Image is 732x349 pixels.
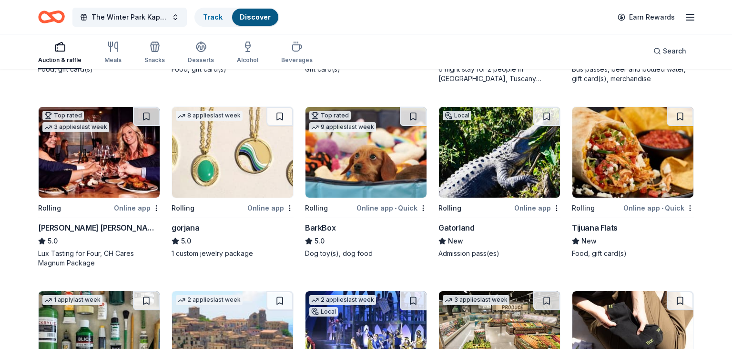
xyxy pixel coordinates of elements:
[176,111,243,121] div: 8 applies last week
[237,56,258,64] div: Alcohol
[305,222,335,233] div: BarkBox
[42,111,84,120] div: Top rated
[48,235,58,247] span: 5.0
[172,64,294,74] div: Food, gift card(s)
[38,106,160,268] a: Image for Cooper's Hawk Winery and RestaurantsTop rated3 applieslast weekRollingOnline app[PERSON...
[240,13,271,21] a: Discover
[309,295,376,305] div: 2 applies last week
[42,122,109,132] div: 3 applies last week
[144,56,165,64] div: Snacks
[305,249,427,258] div: Dog toy(s), dog food
[114,202,160,214] div: Online app
[572,106,694,258] a: Image for Tijuana FlatsRollingOnline app•QuickTijuana FlatsNewFood, gift card(s)
[38,6,65,28] a: Home
[438,249,560,258] div: Admission pass(es)
[72,8,187,27] button: The Winter Park Kappa League Induction Ceremony
[203,13,223,21] a: Track
[281,37,313,69] button: Beverages
[443,295,509,305] div: 3 applies last week
[395,204,396,212] span: •
[172,106,294,258] a: Image for gorjana8 applieslast weekRollingOnline appgorjana5.01 custom jewelry package
[172,222,199,233] div: gorjana
[514,202,560,214] div: Online app
[356,202,427,214] div: Online app Quick
[38,37,81,69] button: Auction & raffle
[623,202,694,214] div: Online app Quick
[42,295,102,305] div: 1 apply last week
[572,249,694,258] div: Food, gift card(s)
[572,222,618,233] div: Tijuana Flats
[188,56,214,64] div: Desserts
[38,64,160,74] div: Food, gift card(s)
[181,235,191,247] span: 5.0
[309,307,338,317] div: Local
[315,235,325,247] span: 5.0
[443,111,471,120] div: Local
[237,37,258,69] button: Alcohol
[438,222,474,233] div: Gatorland
[661,204,663,212] span: •
[305,202,328,214] div: Rolling
[438,64,560,84] div: 6 night stay for 2 people in [GEOGRAPHIC_DATA], Tuscany (charity rate is $1380; retails at $2200;...
[439,107,560,198] img: Image for Gatorland
[172,107,293,198] img: Image for gorjana
[176,295,243,305] div: 2 applies last week
[172,249,294,258] div: 1 custom jewelry package
[39,107,160,198] img: Image for Cooper's Hawk Winery and Restaurants
[91,11,168,23] span: The Winter Park Kappa League Induction Ceremony
[572,64,694,84] div: Bus passes, beer and bottled water, gift card(s), merchandise
[104,56,122,64] div: Meals
[448,235,463,247] span: New
[194,8,279,27] button: TrackDiscover
[281,56,313,64] div: Beverages
[188,37,214,69] button: Desserts
[663,45,686,57] span: Search
[438,202,461,214] div: Rolling
[38,249,160,268] div: Lux Tasting for Four, CH Cares Magnum Package
[305,107,427,198] img: Image for BarkBox
[612,9,681,26] a: Earn Rewards
[38,222,160,233] div: [PERSON_NAME] [PERSON_NAME] Winery and Restaurants
[38,202,61,214] div: Rolling
[172,202,194,214] div: Rolling
[581,235,597,247] span: New
[38,56,81,64] div: Auction & raffle
[646,42,694,61] button: Search
[144,37,165,69] button: Snacks
[309,111,351,120] div: Top rated
[305,64,427,74] div: Gift card(s)
[247,202,294,214] div: Online app
[305,106,427,258] a: Image for BarkBoxTop rated9 applieslast weekRollingOnline app•QuickBarkBox5.0Dog toy(s), dog food
[572,202,595,214] div: Rolling
[309,122,376,132] div: 9 applies last week
[104,37,122,69] button: Meals
[438,106,560,258] a: Image for GatorlandLocalRollingOnline appGatorlandNewAdmission pass(es)
[572,107,693,198] img: Image for Tijuana Flats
